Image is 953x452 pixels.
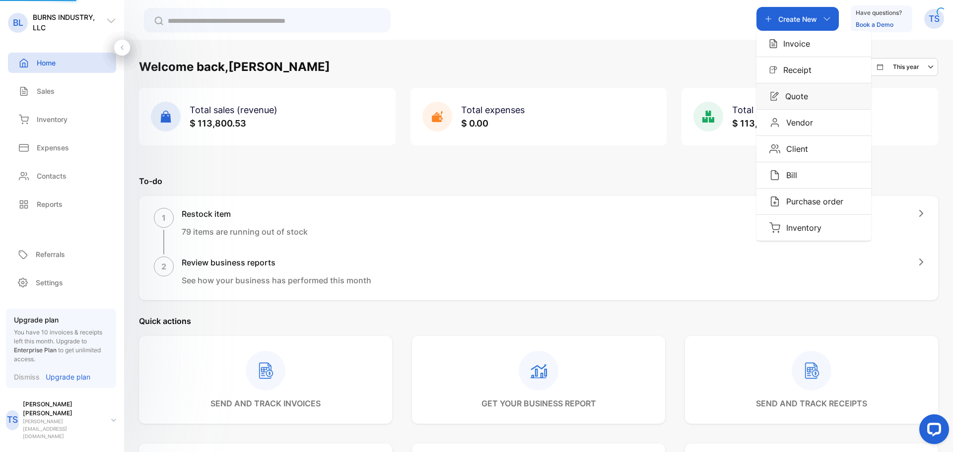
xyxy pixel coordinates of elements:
[46,372,90,382] p: Upgrade plan
[924,7,944,31] button: TS
[893,63,919,71] p: This year
[929,12,940,25] p: TS
[779,90,808,102] p: Quote
[856,21,893,28] a: Book a Demo
[732,105,779,115] span: Total profit
[869,58,938,76] button: This year
[756,397,867,409] p: send and track receipts
[36,249,65,259] p: Referrals
[777,64,812,76] p: Receipt
[769,91,779,101] img: Icon
[182,257,371,268] h1: Review business reports
[780,143,808,155] p: Client
[40,372,90,382] a: Upgrade plan
[780,169,797,181] p: Bill
[769,222,780,233] img: Icon
[769,66,777,74] img: Icon
[769,117,780,128] img: Icon
[856,8,902,18] p: Have questions?
[23,418,103,440] p: [PERSON_NAME][EMAIL_ADDRESS][DOMAIN_NAME]
[14,372,40,382] p: Dismiss
[778,14,817,24] p: Create New
[461,105,525,115] span: Total expenses
[139,58,330,76] h1: Welcome back, [PERSON_NAME]
[481,397,596,409] p: get your business report
[33,12,106,33] p: BURNS INDUSTRY, LLC
[37,114,68,125] p: Inventory
[139,175,938,187] p: To-do
[37,142,69,153] p: Expenses
[182,274,371,286] p: See how your business has performed this month
[769,143,780,154] img: Icon
[23,400,103,418] p: [PERSON_NAME] [PERSON_NAME]
[37,86,55,96] p: Sales
[769,170,780,181] img: Icon
[162,212,166,224] p: 1
[461,118,488,129] span: $ 0.00
[14,328,108,364] p: You have 10 invoices & receipts left this month.
[37,171,67,181] p: Contacts
[139,315,938,327] p: Quick actions
[780,117,813,129] p: Vendor
[780,195,843,207] p: Purchase order
[14,337,101,363] span: Upgrade to to get unlimited access.
[777,38,810,50] p: Invoice
[756,7,839,31] button: Create NewIconInvoiceIconReceiptIconQuoteIconVendorIconClientIconBillIconPurchase orderIconInventory
[14,315,108,325] p: Upgrade plan
[14,346,57,354] span: Enterprise Plan
[210,397,321,409] p: send and track invoices
[732,118,789,129] span: $ 113,800.53
[190,118,246,129] span: $ 113,800.53
[7,413,18,426] p: TS
[13,16,23,29] p: BL
[37,58,56,68] p: Home
[36,277,63,288] p: Settings
[911,410,953,452] iframe: LiveChat chat widget
[182,226,308,238] p: 79 items are running out of stock
[769,196,780,207] img: Icon
[780,222,821,234] p: Inventory
[190,105,277,115] span: Total sales (revenue)
[161,260,166,272] p: 2
[769,39,777,49] img: Icon
[37,199,63,209] p: Reports
[182,208,308,220] h1: Restock item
